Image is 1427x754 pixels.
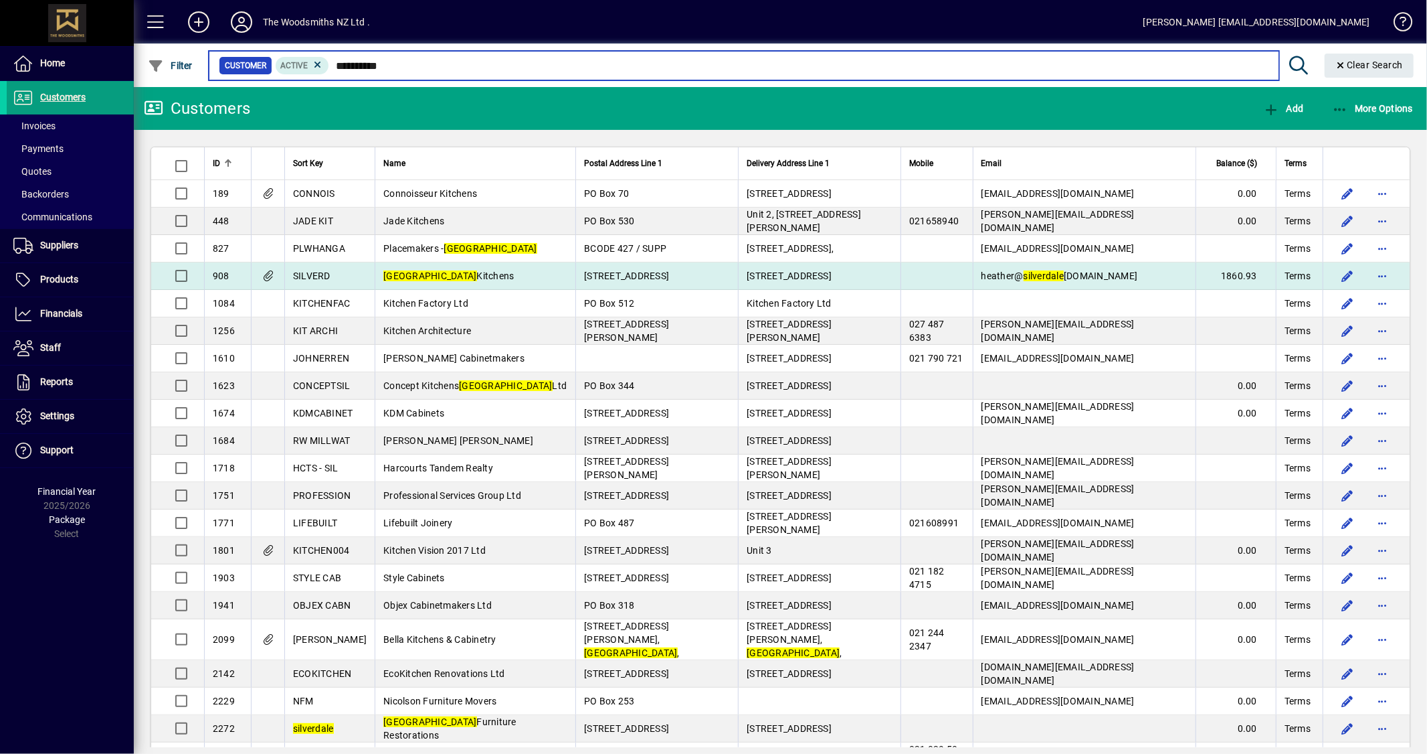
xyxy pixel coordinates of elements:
[1371,457,1393,479] button: More options
[1196,619,1276,660] td: 0.00
[1337,375,1358,396] button: Edit
[1337,348,1358,369] button: Edit
[584,156,662,171] span: Postal Address Line 1
[584,271,669,281] span: [STREET_ADDRESS]
[747,511,832,535] span: [STREET_ADDRESS][PERSON_NAME]
[1196,262,1276,290] td: 1860.93
[981,319,1135,343] span: [PERSON_NAME][EMAIL_ADDRESS][DOMAIN_NAME]
[1285,489,1311,502] span: Terms
[213,353,235,364] span: 1610
[584,456,669,480] span: [STREET_ADDRESS][PERSON_NAME]
[40,410,74,421] span: Settings
[145,54,196,78] button: Filter
[383,435,533,446] span: [PERSON_NAME] [PERSON_NAME]
[1196,592,1276,619] td: 0.00
[909,216,959,226] span: 021658940
[1371,595,1393,616] button: More options
[1371,485,1393,506] button: More options
[747,456,832,480] span: [STREET_ADDRESS][PERSON_NAME]
[213,188,229,199] span: 189
[383,545,486,556] span: Kitchen Vision 2017 Ltd
[220,10,263,34] button: Profile
[213,723,235,734] span: 2272
[383,353,525,364] span: [PERSON_NAME] Cabinetmakers
[383,490,521,501] span: Professional Services Group Ltd
[981,538,1135,562] span: [PERSON_NAME][EMAIL_ADDRESS][DOMAIN_NAME]
[7,434,134,467] a: Support
[293,463,339,473] span: HCTS - SIL
[909,627,945,652] span: 021 244 2347
[1337,663,1358,684] button: Edit
[383,634,496,645] span: Bella Kitchens & Cabinetry
[7,160,134,183] a: Quotes
[1285,406,1311,420] span: Terms
[1285,324,1311,337] span: Terms
[144,98,250,119] div: Customers
[981,188,1135,199] span: [EMAIL_ADDRESS][DOMAIN_NAME]
[1204,156,1269,171] div: Balance ($)
[383,408,444,419] span: KDM Cabinets
[747,319,832,343] span: [STREET_ADDRESS][PERSON_NAME]
[7,183,134,206] a: Backorders
[383,325,471,336] span: Kitchen Architecture
[1285,571,1311,585] span: Terms
[981,600,1135,611] span: [EMAIL_ADDRESS][DOMAIN_NAME]
[13,121,56,131] span: Invoices
[213,518,235,528] span: 1771
[1371,238,1393,259] button: More options
[1337,293,1358,314] button: Edit
[909,353,963,364] span: 021 790 721
[1337,512,1358,534] button: Edit
[981,156,1002,171] span: Email
[981,566,1135,590] span: [PERSON_NAME][EMAIL_ADDRESS][DOMAIN_NAME]
[383,463,493,473] span: Harcourts Tandem Realty
[383,717,516,741] span: Furniture Restorations
[225,59,266,72] span: Customer
[213,490,235,501] span: 1751
[584,380,635,391] span: PO Box 344
[1337,629,1358,650] button: Edit
[747,188,832,199] span: [STREET_ADDRESS]
[1371,320,1393,342] button: More options
[1285,722,1311,735] span: Terms
[7,137,134,160] a: Payments
[213,243,229,254] span: 827
[1285,297,1311,310] span: Terms
[383,600,492,611] span: Objex Cabinetmakers Ltd
[281,61,308,70] span: Active
[584,573,669,583] span: [STREET_ADDRESS]
[1196,715,1276,743] td: 0.00
[1371,265,1393,287] button: More options
[293,380,351,391] span: CONCEPTSIL
[584,408,669,419] span: [STREET_ADDRESS]
[747,490,832,501] span: [STREET_ADDRESS]
[213,600,235,611] span: 1941
[584,621,680,658] span: [STREET_ADDRESS][PERSON_NAME], ,
[276,57,329,74] mat-chip: Activation Status: Active
[1337,485,1358,506] button: Edit
[1260,96,1307,121] button: Add
[383,188,477,199] span: Connoisseur Kitchens
[1337,457,1358,479] button: Edit
[981,518,1135,528] span: [EMAIL_ADDRESS][DOMAIN_NAME]
[981,662,1135,686] span: [DOMAIN_NAME][EMAIL_ADDRESS][DOMAIN_NAME]
[40,342,61,353] span: Staff
[584,648,677,658] em: [GEOGRAPHIC_DATA]
[13,143,64,154] span: Payments
[7,206,134,228] a: Communications
[1285,633,1311,646] span: Terms
[13,212,92,222] span: Communications
[747,545,772,556] span: Unit 3
[1371,430,1393,451] button: More options
[293,518,337,528] span: LIFEBUILT
[7,297,134,331] a: Financials
[1285,461,1311,475] span: Terms
[1337,567,1358,589] button: Edit
[584,545,669,556] span: [STREET_ADDRESS]
[1384,3,1410,46] a: Knowledge Base
[293,435,351,446] span: RW MILLWAT
[584,188,629,199] span: PO Box 70
[40,240,78,250] span: Suppliers
[584,696,635,706] span: PO Box 253
[1371,567,1393,589] button: More options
